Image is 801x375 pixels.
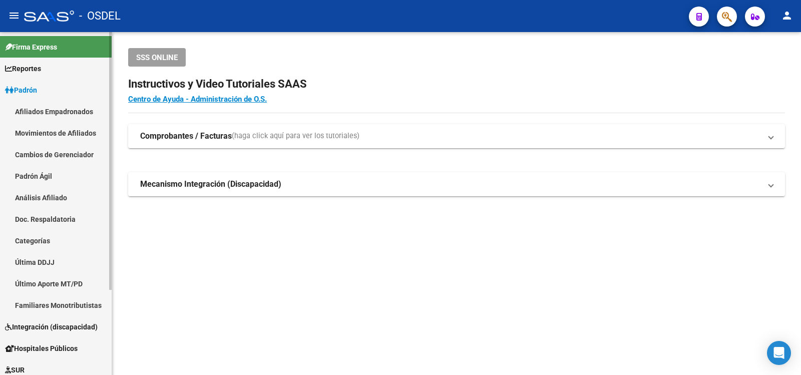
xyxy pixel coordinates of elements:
[128,75,785,94] h2: Instructivos y Video Tutoriales SAAS
[136,53,178,62] span: SSS ONLINE
[5,343,78,354] span: Hospitales Públicos
[128,172,785,196] mat-expansion-panel-header: Mecanismo Integración (Discapacidad)
[140,131,232,142] strong: Comprobantes / Facturas
[128,95,267,104] a: Centro de Ayuda - Administración de O.S.
[5,321,98,332] span: Integración (discapacidad)
[767,341,791,365] div: Open Intercom Messenger
[5,63,41,74] span: Reportes
[781,10,793,22] mat-icon: person
[8,10,20,22] mat-icon: menu
[128,124,785,148] mat-expansion-panel-header: Comprobantes / Facturas(haga click aquí para ver los tutoriales)
[128,48,186,67] button: SSS ONLINE
[140,179,281,190] strong: Mecanismo Integración (Discapacidad)
[79,5,121,27] span: - OSDEL
[232,131,359,142] span: (haga click aquí para ver los tutoriales)
[5,42,57,53] span: Firma Express
[5,85,37,96] span: Padrón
